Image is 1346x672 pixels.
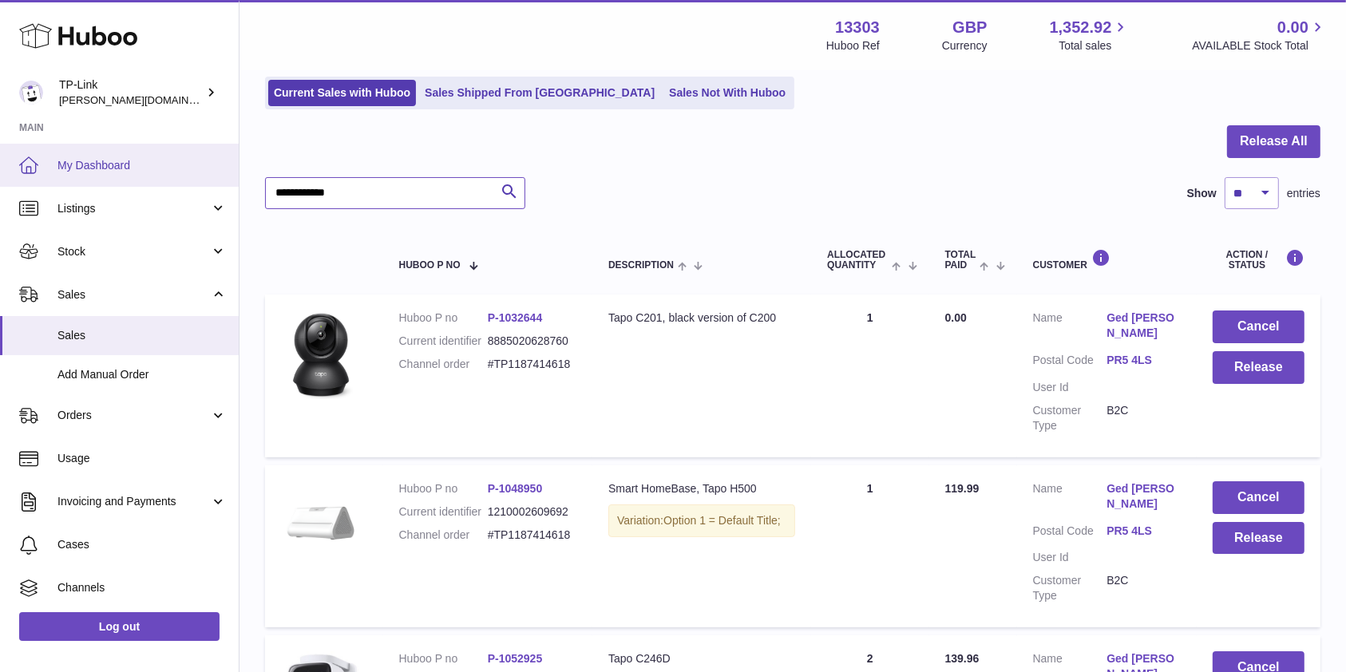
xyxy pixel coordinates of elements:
dt: User Id [1033,550,1107,565]
button: Cancel [1213,481,1304,514]
dt: Postal Code [1033,524,1107,543]
div: Tapo C201, black version of C200 [608,310,795,326]
span: Channels [57,580,227,595]
dt: Channel order [399,357,488,372]
dd: B2C [1106,573,1181,603]
span: Usage [57,451,227,466]
dt: Current identifier [399,334,488,349]
dd: #TP1187414618 [488,528,576,543]
a: 1,352.92 Total sales [1050,17,1130,53]
dd: B2C [1106,403,1181,433]
a: Log out [19,612,220,641]
dd: 8885020628760 [488,334,576,349]
a: P-1048950 [488,482,543,495]
dt: Customer Type [1033,403,1107,433]
span: ALLOCATED Quantity [827,250,888,271]
dd: #TP1187414618 [488,357,576,372]
strong: 13303 [835,17,880,38]
button: Release [1213,522,1304,555]
button: Cancel [1213,310,1304,343]
span: entries [1287,186,1320,201]
dt: Postal Code [1033,353,1107,372]
dt: Name [1033,310,1107,345]
td: 1 [811,294,928,457]
label: Show [1187,186,1217,201]
span: AVAILABLE Stock Total [1192,38,1327,53]
span: 1,352.92 [1050,17,1112,38]
dt: Channel order [399,528,488,543]
a: Ged [PERSON_NAME] [1106,481,1181,512]
div: Customer [1033,249,1181,271]
dt: Huboo P no [399,651,488,666]
div: Smart HomeBase, Tapo H500 [608,481,795,496]
dt: Huboo P no [399,310,488,326]
span: 0.00 [945,311,967,324]
span: My Dashboard [57,158,227,173]
img: 133031739979760.jpg [281,310,361,398]
a: Ged [PERSON_NAME] [1106,310,1181,341]
a: Sales Shipped From [GEOGRAPHIC_DATA] [419,80,660,106]
a: PR5 4LS [1106,524,1181,539]
span: Cases [57,537,227,552]
div: Currency [942,38,988,53]
span: Invoicing and Payments [57,494,210,509]
a: Sales Not With Huboo [663,80,791,106]
a: P-1052925 [488,652,543,665]
dt: User Id [1033,380,1107,395]
img: listpage_large_20241231040602k.png [281,481,361,561]
span: Sales [57,328,227,343]
dt: Customer Type [1033,573,1107,603]
span: Sales [57,287,210,302]
dt: Current identifier [399,504,488,520]
img: susie.li@tp-link.com [19,81,43,105]
span: 0.00 [1277,17,1308,38]
span: Stock [57,244,210,259]
a: 0.00 AVAILABLE Stock Total [1192,17,1327,53]
span: [PERSON_NAME][DOMAIN_NAME][EMAIL_ADDRESS][DOMAIN_NAME] [59,93,403,106]
div: Action / Status [1213,249,1304,271]
a: PR5 4LS [1106,353,1181,368]
div: Variation: [608,504,795,537]
span: Huboo P no [399,260,461,271]
a: Current Sales with Huboo [268,80,416,106]
span: Description [608,260,674,271]
span: 119.99 [945,482,980,495]
td: 1 [811,465,928,627]
span: Total paid [945,250,976,271]
span: Listings [57,201,210,216]
div: TP-Link [59,77,203,108]
div: Tapo C246D [608,651,795,666]
dt: Huboo P no [399,481,488,496]
a: P-1032644 [488,311,543,324]
strong: GBP [952,17,987,38]
button: Release [1213,351,1304,384]
dt: Name [1033,481,1107,516]
span: Option 1 = Default Title; [663,514,781,527]
span: Total sales [1059,38,1130,53]
span: Orders [57,408,210,423]
span: Add Manual Order [57,367,227,382]
button: Release All [1227,125,1320,158]
div: Huboo Ref [826,38,880,53]
span: 139.96 [945,652,980,665]
dd: 1210002609692 [488,504,576,520]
